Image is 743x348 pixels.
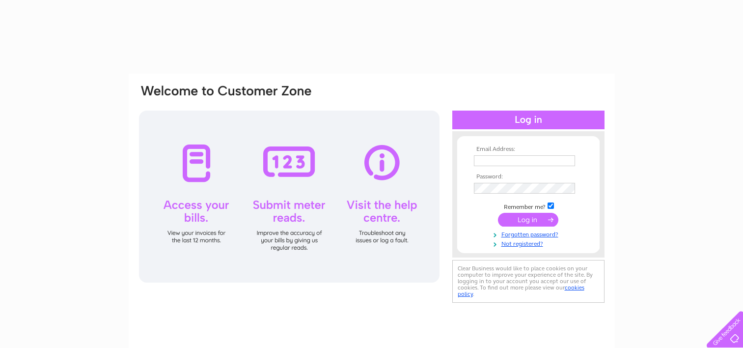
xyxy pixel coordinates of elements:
[471,146,585,153] th: Email Address:
[471,201,585,211] td: Remember me?
[498,213,558,227] input: Submit
[458,284,584,297] a: cookies policy
[471,174,585,180] th: Password:
[474,238,585,248] a: Not registered?
[452,260,605,303] div: Clear Business would like to place cookies on your computer to improve your experience of the sit...
[474,229,585,238] a: Forgotten password?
